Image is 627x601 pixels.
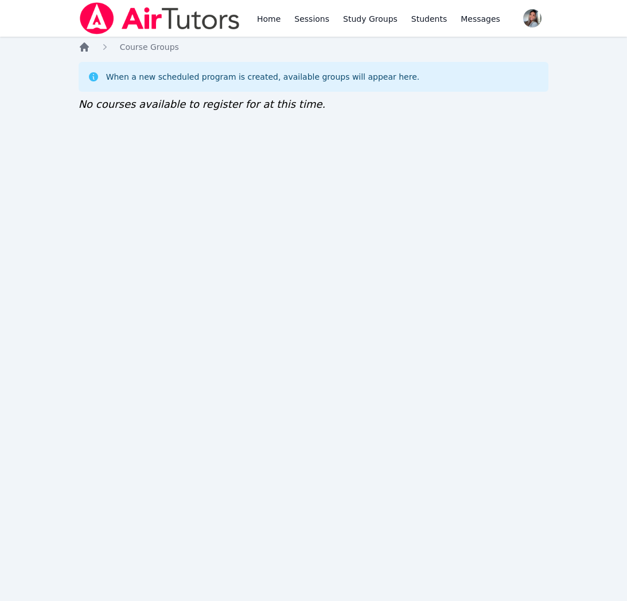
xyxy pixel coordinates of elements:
nav: Breadcrumb [79,41,549,53]
div: When a new scheduled program is created, available groups will appear here. [106,71,420,83]
span: Messages [461,13,500,25]
span: Course Groups [120,42,179,52]
a: Course Groups [120,41,179,53]
span: No courses available to register for at this time. [79,98,326,110]
img: Air Tutors [79,2,241,34]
